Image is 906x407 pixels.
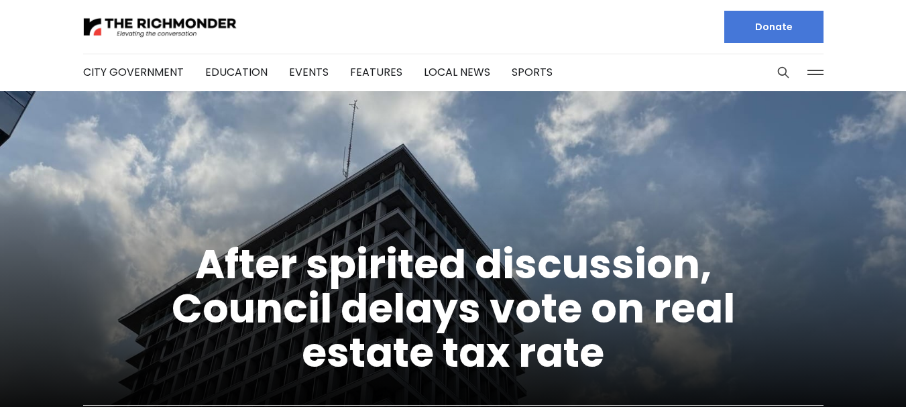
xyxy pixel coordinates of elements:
[350,64,402,80] a: Features
[512,64,553,80] a: Sports
[793,341,906,407] iframe: portal-trigger
[724,11,824,43] a: Donate
[205,64,268,80] a: Education
[83,64,184,80] a: City Government
[773,62,793,82] button: Search this site
[83,15,237,39] img: The Richmonder
[424,64,490,80] a: Local News
[289,64,329,80] a: Events
[172,236,735,381] a: After spirited discussion, Council delays vote on real estate tax rate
